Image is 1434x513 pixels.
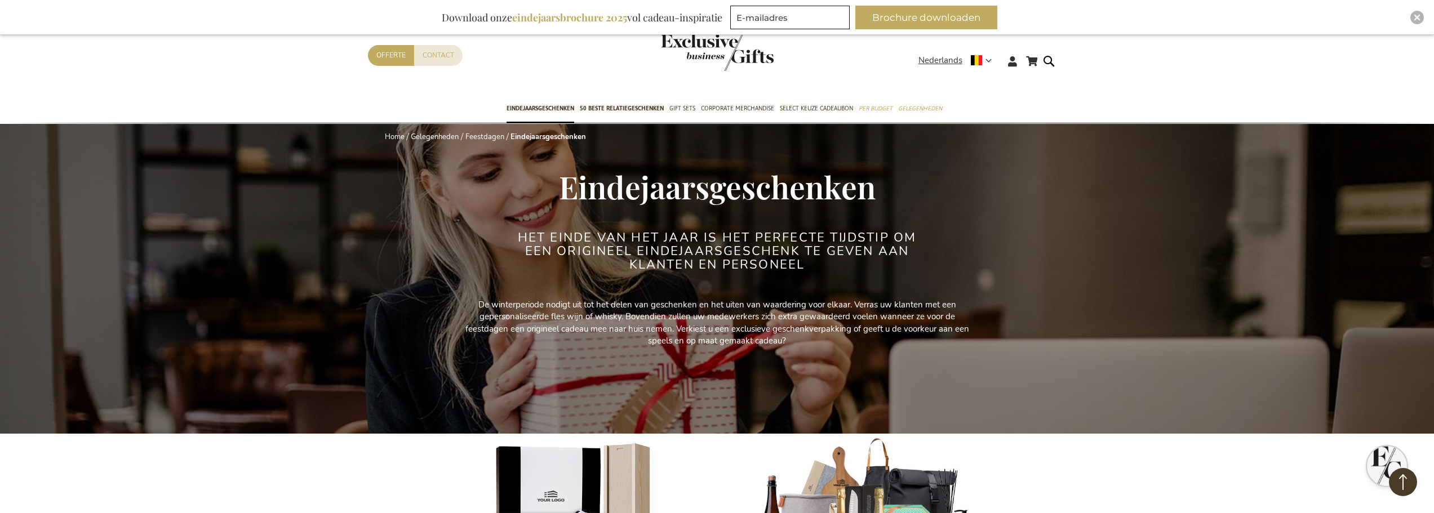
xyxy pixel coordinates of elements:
span: Eindejaarsgeschenken [559,166,876,207]
h2: Het einde van het jaar is het perfecte tijdstip om een origineel eindejaarsgeschenk te geven aan ... [506,231,929,272]
div: Download onze vol cadeau-inspiratie [437,6,727,29]
p: De winterperiode nodigt uit tot het delen van geschenken en het uiten van waardering voor elkaar.... [464,299,971,347]
button: Brochure downloaden [855,6,997,29]
img: Close [1414,14,1420,21]
span: Eindejaarsgeschenken [507,102,574,114]
strong: Eindejaarsgeschenken [510,132,586,142]
form: marketing offers and promotions [730,6,853,33]
span: 50 beste relatiegeschenken [580,102,664,114]
a: Feestdagen [465,132,504,142]
a: Offerte [368,45,414,66]
span: Per Budget [859,102,893,114]
a: Home [385,132,405,142]
a: store logo [661,34,717,71]
div: Close [1410,11,1424,24]
a: Gelegenheden [411,132,459,142]
img: Exclusive Business gifts logo [661,34,774,71]
span: Gelegenheden [898,102,942,114]
div: Nederlands [918,54,999,67]
span: Gift Sets [669,102,695,114]
span: Select Keuze Cadeaubon [780,102,853,114]
b: eindejaarsbrochure 2025 [512,11,627,24]
span: Nederlands [918,54,962,67]
span: Corporate Merchandise [701,102,774,114]
input: E-mailadres [730,6,850,29]
a: Contact [414,45,463,66]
